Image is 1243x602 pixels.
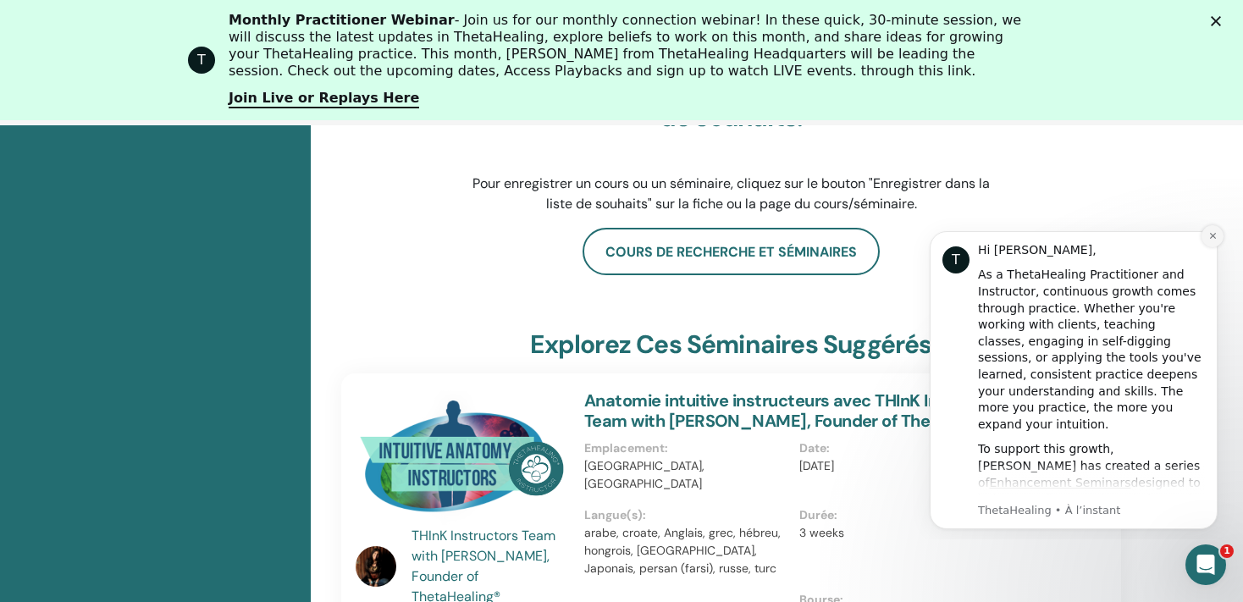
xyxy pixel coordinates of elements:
p: 3 weeks [799,524,1004,542]
div: Fermer [1211,15,1228,25]
p: Date : [799,439,1004,457]
h3: Vous n'avez rien enregistré dans votre liste de souhaits. [465,72,998,133]
p: Durée : [799,506,1004,524]
button: Dismiss notification [297,9,319,31]
p: Emplacement : [584,439,789,457]
img: default.jpg [356,546,396,587]
div: To support this growth, [PERSON_NAME] has created a series of designed to help you refine your kn... [74,225,301,408]
p: Message from ThetaHealing, sent À l’instant [74,287,301,302]
p: [DATE] [799,457,1004,475]
a: Cours de recherche et séminaires [583,228,880,275]
div: - Join us for our monthly connection webinar! In these quick, 30-minute session, we will discuss ... [229,12,1028,80]
p: arabe, croate, Anglais, grec, hébreu, hongrois, [GEOGRAPHIC_DATA], Japonais, persan (farsi), russ... [584,524,789,577]
p: Pour enregistrer un cours ou un séminaire, cliquez sur le bouton "Enregistrer dans la liste de so... [465,174,998,214]
iframe: Intercom live chat [1185,544,1226,585]
img: Anatomie intuitive instructeurs [356,390,564,531]
a: Enhancement Seminars [86,260,227,273]
b: Monthly Practitioner Webinar [229,12,455,28]
iframe: Intercom notifications message [904,216,1243,539]
div: Profile image for ThetaHealing [188,47,215,74]
span: 1 [1220,544,1234,558]
h3: Explorez ces séminaires suggérés [530,329,931,360]
p: Langue(s) : [584,506,789,524]
p: [GEOGRAPHIC_DATA], [GEOGRAPHIC_DATA] [584,457,789,493]
a: Anatomie intuitive instructeurs avec THInK Instructors Team with [PERSON_NAME], Founder of ThetaH... [584,389,1013,432]
a: Join Live or Replays Here [229,90,419,108]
